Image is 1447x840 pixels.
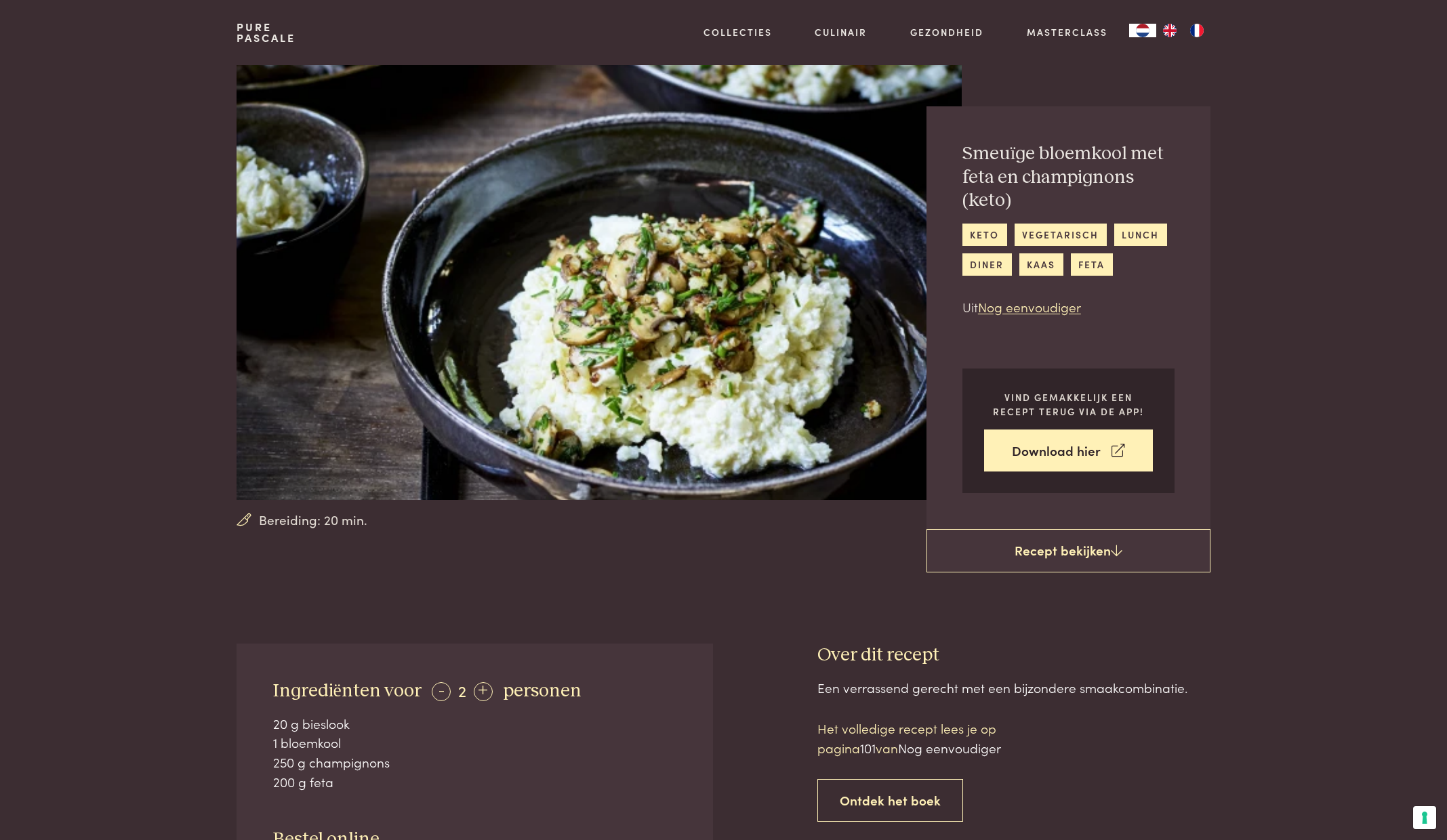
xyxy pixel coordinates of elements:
a: Collecties [704,25,772,39]
a: Download hier [984,429,1153,472]
p: Uit [962,297,1175,317]
a: diner [962,253,1012,276]
div: Language [1129,24,1156,37]
img: Smeuïge bloemkool met feta en champignons (keto) [237,65,961,500]
span: Nog eenvoudiger [898,738,1001,757]
a: kaas [1019,253,1063,276]
div: 1 bloemkool [273,733,677,753]
a: lunch [1114,224,1167,246]
a: EN [1156,24,1183,37]
h3: Over dit recept [817,644,1210,667]
button: Uw voorkeuren voor toestemming voor trackingtechnologieën [1413,806,1436,829]
aside: Language selected: Nederlands [1129,24,1210,37]
a: Recept bekijken [926,529,1210,572]
a: Gezondheid [910,25,983,39]
a: feta [1071,253,1113,276]
a: vegetarisch [1015,224,1107,246]
a: Masterclass [1027,25,1107,39]
div: 200 g feta [273,772,677,792]
span: Ingrediënten voor [273,681,422,700]
a: Nog eenvoudiger [978,297,1081,316]
p: Het volledige recept lees je op pagina van [817,719,1048,757]
a: NL [1129,24,1156,37]
div: 20 g bieslook [273,714,677,734]
span: 101 [860,738,876,757]
span: personen [503,681,582,700]
ul: Language list [1156,24,1210,37]
h2: Smeuïge bloemkool met feta en champignons (keto) [962,142,1175,213]
div: 250 g champignons [273,753,677,772]
p: Vind gemakkelijk een recept terug via de app! [984,390,1153,418]
div: Een verrassend gerecht met een bijzondere smaakcombinatie. [817,678,1210,698]
span: Bereiding: 20 min. [259,510,367,530]
a: keto [962,224,1007,246]
a: Ontdek het boek [817,779,963,822]
div: - [432,682,451,701]
a: PurePascale [237,22,295,43]
div: + [474,682,493,701]
span: 2 [458,679,466,701]
a: Culinair [815,25,867,39]
a: FR [1183,24,1210,37]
